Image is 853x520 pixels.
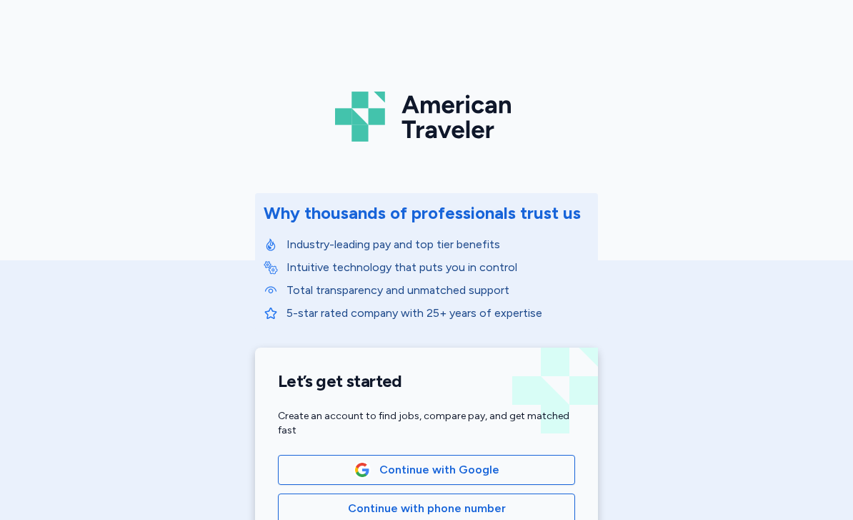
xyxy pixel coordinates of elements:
div: Why thousands of professionals trust us [264,202,581,225]
p: 5-star rated company with 25+ years of expertise [286,305,589,322]
p: Total transparency and unmatched support [286,282,589,299]
span: Continue with phone number [348,500,506,517]
p: Intuitive technology that puts you in control [286,259,589,276]
h1: Let’s get started [278,371,575,392]
p: Industry-leading pay and top tier benefits [286,236,589,253]
div: Create an account to find jobs, compare pay, and get matched fast [278,409,575,438]
span: Continue with Google [379,461,499,479]
button: Google LogoContinue with Google [278,455,575,485]
img: Google Logo [354,462,370,478]
img: Logo [335,86,518,147]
